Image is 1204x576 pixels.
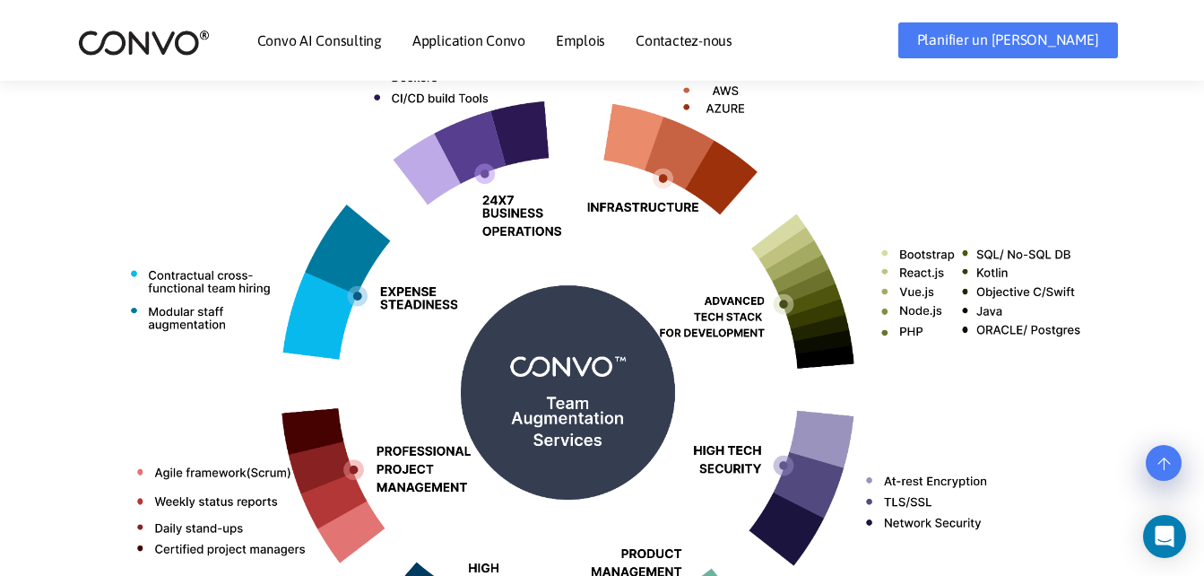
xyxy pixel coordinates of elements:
a: Contactez-nous [636,33,732,48]
a: Application Convo [412,33,525,48]
a: Convo AI Consulting [257,33,382,48]
a: Planifier un [PERSON_NAME] [898,22,1118,58]
img: logo_2.png [78,29,210,57]
a: Emplois [556,33,605,48]
div: Ouvrez Intercom Messenger [1143,515,1186,558]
